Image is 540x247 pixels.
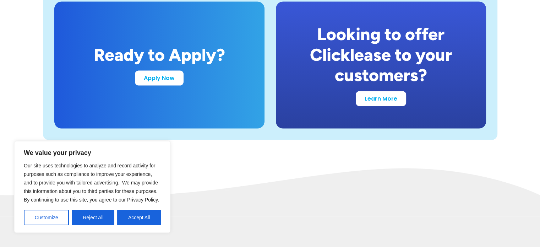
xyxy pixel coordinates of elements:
a: Learn More [356,91,406,106]
div: Ready to Apply? [94,45,225,65]
span: Our site uses technologies to analyze and record activity for purposes such as compliance to impr... [24,163,159,203]
div: Looking to offer Clicklease to your customers? [293,24,469,86]
div: We value your privacy [14,141,170,233]
a: Apply Now [135,71,184,86]
button: Customize [24,210,69,225]
button: Reject All [72,210,114,225]
p: We value your privacy [24,149,161,157]
button: Accept All [117,210,161,225]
